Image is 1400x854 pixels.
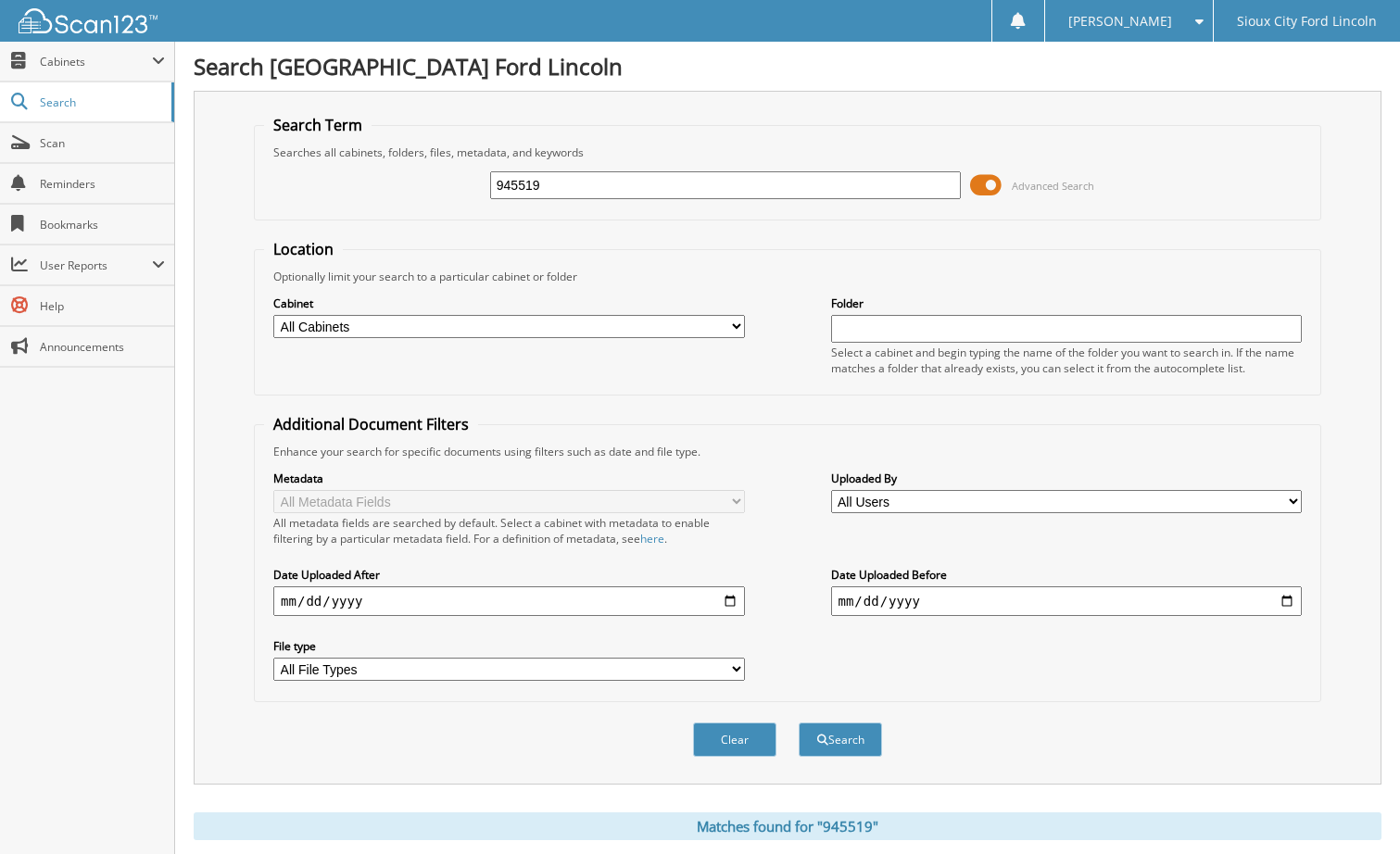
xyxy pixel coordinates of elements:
[273,295,744,311] label: Cabinet
[264,115,372,135] legend: Search Term
[40,298,165,314] span: Help
[831,345,1302,376] div: Select a cabinet and begin typing the name of the folder you want to search in. If the name match...
[831,295,1302,311] label: Folder
[194,812,1381,840] div: Matches found for "945519"
[40,176,165,192] span: Reminders
[831,586,1302,616] input: end
[264,269,1311,284] div: Optionally limit your search to a particular cabinet or folder
[264,144,1311,160] div: Searches all cabinets, folders, files, metadata, and keywords
[194,51,1381,82] h1: Search [GEOGRAPHIC_DATA] Ford Lincoln
[273,471,744,486] label: Metadata
[693,722,776,757] button: Clear
[273,567,744,583] label: Date Uploaded After
[1068,16,1172,27] span: [PERSON_NAME]
[273,638,744,654] label: File type
[831,471,1302,486] label: Uploaded By
[40,217,165,232] span: Bookmarks
[799,722,882,757] button: Search
[640,531,664,546] a: here
[831,567,1302,583] label: Date Uploaded Before
[40,339,165,355] span: Announcements
[40,94,162,110] span: Search
[40,257,152,273] span: User Reports
[273,515,744,546] div: All metadata fields are searched by default. Select a cabinet with metadata to enable filtering b...
[273,586,744,616] input: start
[1237,16,1377,27] span: Sioux City Ford Lincoln
[19,8,158,33] img: scan123-logo-white.svg
[264,414,478,434] legend: Additional Document Filters
[40,54,152,69] span: Cabinets
[264,239,343,259] legend: Location
[40,135,165,151] span: Scan
[264,444,1311,459] div: Enhance your search for specific documents using filters such as date and file type.
[1012,179,1094,193] span: Advanced Search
